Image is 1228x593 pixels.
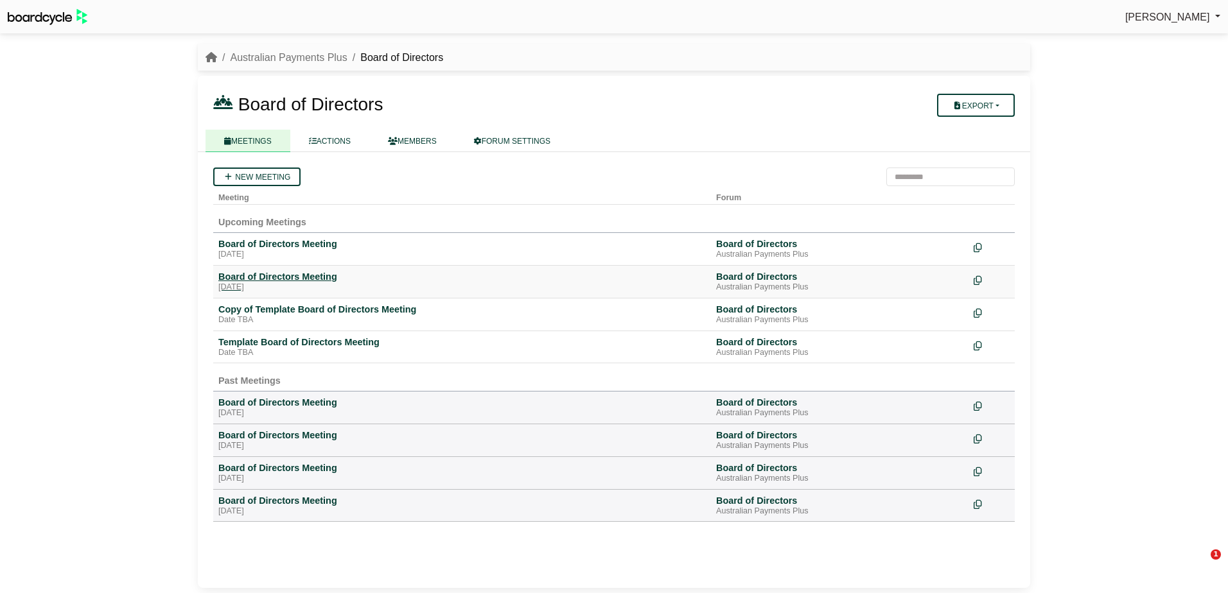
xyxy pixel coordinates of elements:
[716,348,963,358] div: Australian Payments Plus
[218,397,706,418] a: Board of Directors Meeting [DATE]
[716,282,963,293] div: Australian Payments Plus
[716,495,963,506] div: Board of Directors
[218,429,706,451] a: Board of Directors Meeting [DATE]
[290,130,369,152] a: ACTIONS
[218,462,706,484] a: Board of Directors Meeting [DATE]
[218,495,706,517] a: Board of Directors Meeting [DATE]
[716,250,963,260] div: Australian Payments Plus
[230,52,347,63] a: Australian Payments Plus
[974,495,1010,512] div: Make a copy
[238,94,383,114] span: Board of Directors
[206,130,290,152] a: MEETINGS
[218,462,706,474] div: Board of Directors Meeting
[716,271,963,282] div: Board of Directors
[218,375,281,386] span: Past Meetings
[218,336,706,358] a: Template Board of Directors Meeting Date TBA
[716,506,963,517] div: Australian Payments Plus
[218,315,706,325] div: Date TBA
[218,408,706,418] div: [DATE]
[716,304,963,315] div: Board of Directors
[716,462,963,484] a: Board of Directors Australian Payments Plus
[716,336,963,358] a: Board of Directors Australian Payments Plus
[716,271,963,293] a: Board of Directors Australian Payments Plus
[716,429,963,441] div: Board of Directors
[218,397,706,408] div: Board of Directors Meeting
[218,441,706,451] div: [DATE]
[716,315,963,325] div: Australian Payments Plus
[974,462,1010,479] div: Make a copy
[218,217,306,227] span: Upcoming Meetings
[974,304,1010,321] div: Make a copy
[716,304,963,325] a: Board of Directors Australian Payments Plus
[716,336,963,348] div: Board of Directors
[716,495,963,517] a: Board of Directors Australian Payments Plus
[716,474,963,484] div: Australian Payments Plus
[218,304,706,325] a: Copy of Template Board of Directors Meeting Date TBA
[213,168,301,186] a: New meeting
[218,271,706,282] div: Board of Directors Meeting
[716,441,963,451] div: Australian Payments Plus
[218,336,706,348] div: Template Board of Directors Meeting
[716,408,963,418] div: Australian Payments Plus
[1125,12,1210,22] span: [PERSON_NAME]
[218,506,706,517] div: [DATE]
[716,238,963,250] div: Board of Directors
[716,429,963,451] a: Board of Directors Australian Payments Plus
[347,49,443,66] li: Board of Directors
[218,429,706,441] div: Board of Directors Meeting
[218,495,706,506] div: Board of Directors Meeting
[974,238,1010,255] div: Make a copy
[716,238,963,260] a: Board of Directors Australian Payments Plus
[937,94,1015,117] button: Export
[1211,549,1221,560] span: 1
[974,397,1010,414] div: Make a copy
[716,397,963,418] a: Board of Directors Australian Payments Plus
[716,397,963,408] div: Board of Directors
[716,462,963,474] div: Board of Directors
[1184,549,1215,580] iframe: Intercom live chat
[218,304,706,315] div: Copy of Template Board of Directors Meeting
[1125,9,1220,26] a: [PERSON_NAME]
[218,238,706,260] a: Board of Directors Meeting [DATE]
[974,336,1010,354] div: Make a copy
[218,238,706,250] div: Board of Directors Meeting
[8,9,87,25] img: BoardcycleBlackGreen-aaafeed430059cb809a45853b8cf6d952af9d84e6e89e1f1685b34bfd5cb7d64.svg
[711,186,969,205] th: Forum
[218,348,706,358] div: Date TBA
[455,130,569,152] a: FORUM SETTINGS
[206,49,443,66] nav: breadcrumb
[218,271,706,293] a: Board of Directors Meeting [DATE]
[974,271,1010,288] div: Make a copy
[218,250,706,260] div: [DATE]
[213,186,711,205] th: Meeting
[218,474,706,484] div: [DATE]
[974,429,1010,447] div: Make a copy
[218,282,706,293] div: [DATE]
[369,130,455,152] a: MEMBERS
